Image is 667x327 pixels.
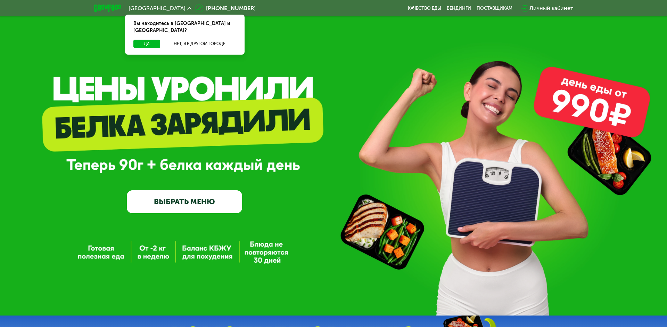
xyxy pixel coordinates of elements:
div: поставщикам [477,6,512,11]
button: Нет, я в другом городе [163,40,236,48]
button: Да [133,40,160,48]
a: [PHONE_NUMBER] [195,4,256,13]
div: Личный кабинет [529,4,573,13]
div: Вы находитесь в [GEOGRAPHIC_DATA] и [GEOGRAPHIC_DATA]? [125,15,245,40]
a: Качество еды [408,6,441,11]
span: [GEOGRAPHIC_DATA] [129,6,186,11]
a: ВЫБРАТЬ МЕНЮ [127,190,242,214]
a: Вендинги [447,6,471,11]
